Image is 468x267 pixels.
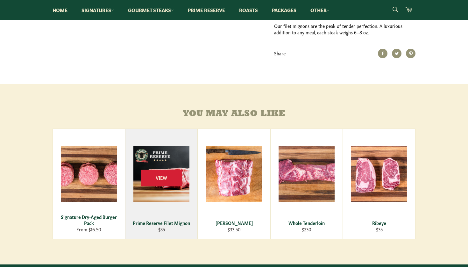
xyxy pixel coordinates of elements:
[304,0,336,20] a: Other
[274,50,286,56] span: Share
[61,146,117,202] img: Signature Dry-Aged Burger Pack
[274,23,415,35] p: Our filet mignons are the peak of tender perfection. A luxurious addition to any meal, each steak...
[270,129,343,239] a: Whole Tenderloin Whole Tenderloin $230
[351,146,407,202] img: Ribeye
[122,0,180,20] a: Gourmet Steaks
[275,220,339,226] div: Whole Tenderloin
[343,129,415,239] a: Ribeye Ribeye $35
[125,129,198,239] a: Prime Reserve Filet Mignon Prime Reserve Filet Mignon $35 View
[347,226,411,232] div: $35
[202,226,266,232] div: $33.50
[141,170,182,186] span: View
[53,129,125,239] a: Signature Dry-Aged Burger Pack Signature Dry-Aged Burger Pack From $16.50
[130,220,194,226] div: Prime Reserve Filet Mignon
[279,146,335,202] img: Whole Tenderloin
[275,226,339,232] div: $230
[53,109,415,119] h4: You may also like
[347,220,411,226] div: Ribeye
[266,0,303,20] a: Packages
[57,214,121,226] div: Signature Dry-Aged Burger Pack
[198,129,270,239] a: Chuck Roast [PERSON_NAME] $33.50
[181,0,231,20] a: Prime Reserve
[233,0,264,20] a: Roasts
[46,0,74,20] a: Home
[202,220,266,226] div: [PERSON_NAME]
[206,146,262,202] img: Chuck Roast
[57,226,121,232] div: From $16.50
[75,0,120,20] a: Signatures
